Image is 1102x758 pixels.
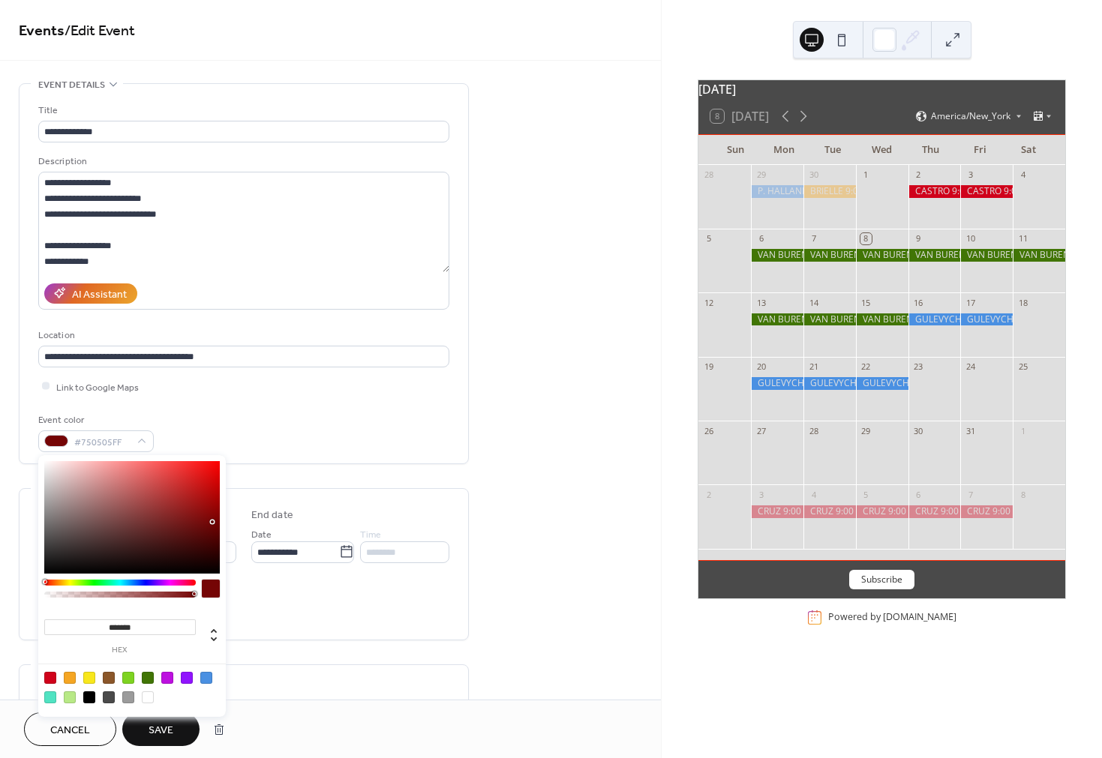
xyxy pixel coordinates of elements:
div: GULEVYCH [856,377,908,390]
button: Cancel [24,712,116,746]
div: End date [251,508,293,523]
div: VAN BUREN 10:00 AM [751,249,803,262]
div: 3 [965,169,976,181]
div: 7 [808,233,819,244]
span: Date [251,526,272,542]
div: CASTRO 9:00 AM [960,185,1013,198]
div: Fri [956,135,1004,165]
div: 8 [1017,489,1028,500]
div: #9013FE [181,672,193,684]
div: 16 [913,297,924,308]
div: CRUZ 9:00 am [751,505,803,518]
div: VAN BUREN 9:00 AM [908,249,961,262]
div: VAN BUREN 9:00 AM [803,313,856,326]
div: [DATE] [698,80,1065,98]
div: VAN BUREN 9:00 AM [856,249,908,262]
div: 18 [1017,297,1028,308]
div: 4 [1017,169,1028,181]
div: AI Assistant [72,286,127,302]
span: Event details [38,77,105,93]
div: 28 [703,169,714,181]
div: Tue [809,135,857,165]
div: VAN BUREN 9:00 AM [1013,249,1065,262]
div: 23 [913,361,924,373]
div: GULEVYCH [803,377,856,390]
div: VAN BUREN 9:00 AM [856,313,908,326]
div: CRUZ 9:00 am [908,505,961,518]
div: Mon [760,135,809,165]
div: 25 [1017,361,1028,373]
div: Sun [710,135,759,165]
div: #B8E986 [64,691,76,703]
div: 19 [703,361,714,373]
div: 5 [860,489,872,500]
a: [DOMAIN_NAME] [883,611,956,624]
div: 27 [755,425,767,436]
div: 6 [913,489,924,500]
div: 15 [860,297,872,308]
div: Event color [38,412,151,428]
div: GULEVYCH [908,313,961,326]
div: GULEVYCH [751,377,803,390]
div: Thu [906,135,955,165]
div: Description [38,154,446,169]
div: Location [38,328,446,343]
div: 17 [965,297,976,308]
div: #D0021B [44,672,56,684]
div: 22 [860,361,872,373]
div: #4A4A4A [103,691,115,703]
div: GULEVYCH [960,313,1013,326]
span: Cancel [50,723,90,739]
button: Subscribe [849,570,914,589]
div: #4A90E2 [200,672,212,684]
div: CASTRO 9:00 AM [908,185,961,198]
div: 9 [913,233,924,244]
span: / Edit Event [65,16,135,46]
div: 11 [1017,233,1028,244]
div: 6 [755,233,767,244]
span: America/New_York [931,112,1010,121]
div: CRUZ 9:00 am [960,505,1013,518]
div: BRIELLE 9:00 AM [803,185,856,198]
div: 30 [913,425,924,436]
span: Save [149,723,173,739]
div: #8B572A [103,672,115,684]
div: VAN BUREN 9:00 AM [960,249,1013,262]
div: CRUZ 9:00 am [803,505,856,518]
div: 26 [703,425,714,436]
div: 8 [860,233,872,244]
div: 1 [1017,425,1028,436]
div: 29 [860,425,872,436]
div: 14 [808,297,819,308]
div: 29 [755,169,767,181]
div: CRUZ 9:00 am [856,505,908,518]
div: 1 [860,169,872,181]
span: #750505FF [74,434,130,450]
div: 12 [703,297,714,308]
div: P. HALLANDALE [751,185,803,198]
div: Sat [1004,135,1053,165]
div: 10 [965,233,976,244]
div: #F8E71C [83,672,95,684]
button: Save [122,712,200,746]
div: 5 [703,233,714,244]
div: #50E3C2 [44,691,56,703]
label: hex [44,646,196,655]
div: #F5A623 [64,672,76,684]
div: 3 [755,489,767,500]
div: #BD10E0 [161,672,173,684]
div: 13 [755,297,767,308]
div: VAN BUREN 9:00 AM [803,249,856,262]
div: #000000 [83,691,95,703]
span: Time [360,526,381,542]
div: 7 [965,489,976,500]
div: 2 [703,489,714,500]
div: #9B9B9B [122,691,134,703]
div: Powered by [828,611,956,624]
div: 21 [808,361,819,373]
div: #417505 [142,672,154,684]
div: #7ED321 [122,672,134,684]
div: VAN BUREN 9:00 AM [751,313,803,326]
div: Title [38,103,446,118]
